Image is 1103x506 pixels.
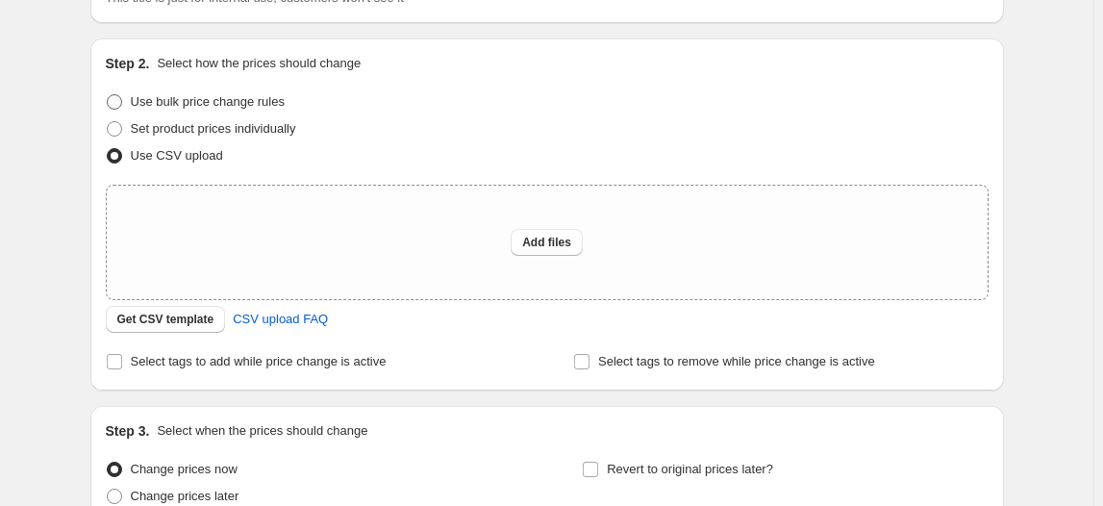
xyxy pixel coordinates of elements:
p: Select how the prices should change [157,54,361,73]
span: Add files [522,235,571,250]
span: Change prices later [131,489,239,503]
span: Select tags to remove while price change is active [598,354,875,368]
span: Revert to original prices later? [607,462,773,476]
h2: Step 2. [106,54,150,73]
span: Change prices now [131,462,238,476]
button: Add files [511,229,583,256]
span: Set product prices individually [131,121,296,136]
span: Use bulk price change rules [131,94,285,109]
span: CSV upload FAQ [233,310,328,329]
button: Get CSV template [106,306,226,333]
p: Select when the prices should change [157,421,367,441]
span: Get CSV template [117,312,214,327]
a: CSV upload FAQ [221,304,339,335]
span: Use CSV upload [131,148,223,163]
h2: Step 3. [106,421,150,441]
span: Select tags to add while price change is active [131,354,387,368]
